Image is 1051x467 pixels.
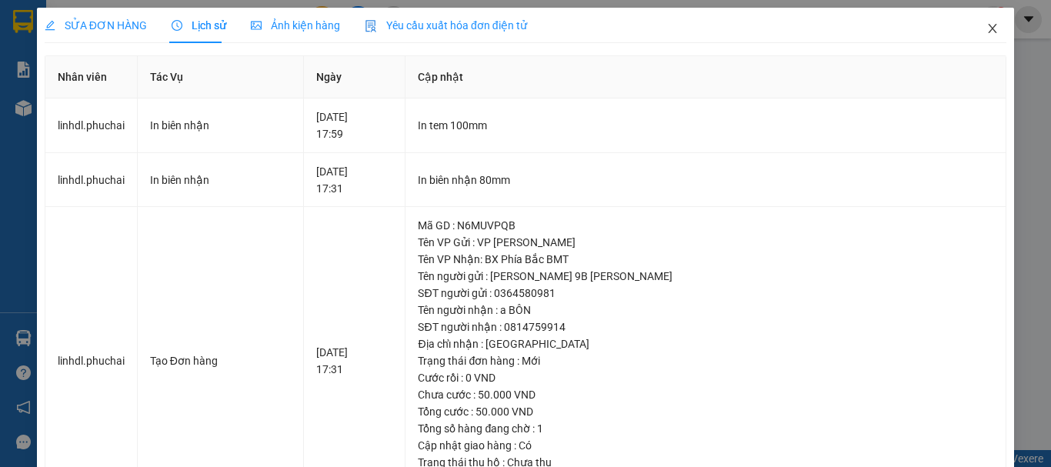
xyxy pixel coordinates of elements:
div: Trạng thái đơn hàng : Mới [418,352,993,369]
div: SĐT người nhận : 0814759914 [418,319,993,335]
span: Yêu cầu xuất hóa đơn điện tử [365,19,527,32]
div: Tên VP Gửi : VP [PERSON_NAME] [418,234,993,251]
div: In biên nhận [150,172,291,188]
span: edit [45,20,55,31]
div: Tạo Đơn hàng [150,352,291,369]
span: Ảnh kiện hàng [251,19,340,32]
span: SỬA ĐƠN HÀNG [45,19,147,32]
span: clock-circle [172,20,182,31]
span: picture [251,20,262,31]
th: Ngày [304,56,405,98]
span: Lịch sử [172,19,226,32]
div: [DATE] 17:59 [316,108,392,142]
div: In biên nhận 80mm [418,172,993,188]
th: Tác Vụ [138,56,304,98]
td: linhdl.phuchai [45,153,138,208]
div: Tổng số hàng đang chờ : 1 [418,420,993,437]
div: In tem 100mm [418,117,993,134]
div: SĐT người gửi : 0364580981 [418,285,993,302]
div: Cước rồi : 0 VND [418,369,993,386]
div: Cập nhật giao hàng : Có [418,437,993,454]
th: Nhân viên [45,56,138,98]
div: [DATE] 17:31 [316,344,392,378]
div: In biên nhận [150,117,291,134]
span: close [986,22,999,35]
div: Tên người nhận : a BÔN [418,302,993,319]
td: linhdl.phuchai [45,98,138,153]
img: icon [365,20,377,32]
div: Mã GD : N6MUVPQB [418,217,993,234]
div: Tổng cước : 50.000 VND [418,403,993,420]
button: Close [971,8,1014,51]
div: [DATE] 17:31 [316,163,392,197]
div: Địa chỉ nhận : [GEOGRAPHIC_DATA] [418,335,993,352]
th: Cập nhật [405,56,1006,98]
div: Tên VP Nhận: BX Phía Bắc BMT [418,251,993,268]
div: Tên người gửi : [PERSON_NAME] 9B [PERSON_NAME] [418,268,993,285]
div: Chưa cước : 50.000 VND [418,386,993,403]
